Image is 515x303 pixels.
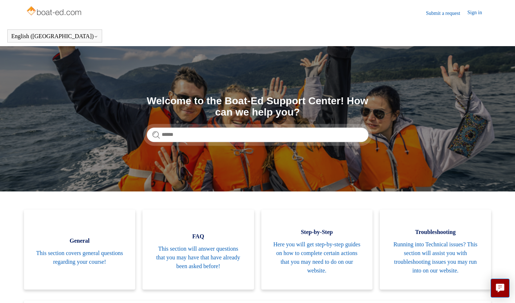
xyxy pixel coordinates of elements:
input: Search [147,128,369,142]
img: Boat-Ed Help Center home page [26,4,84,19]
span: FAQ [153,232,243,241]
a: Troubleshooting Running into Technical issues? This section will assist you with troubleshooting ... [380,210,491,290]
button: English ([GEOGRAPHIC_DATA]) [11,33,98,40]
h1: Welcome to the Boat-Ed Support Center! How can we help you? [147,96,369,118]
span: Troubleshooting [391,228,480,237]
a: Submit a request [426,9,467,17]
a: FAQ This section will answer questions that you may have that have already been asked before! [142,210,254,290]
span: General [35,237,124,245]
a: Step-by-Step Here you will get step-by-step guides on how to complete certain actions that you ma... [261,210,373,290]
a: General This section covers general questions regarding your course! [24,210,135,290]
span: Here you will get step-by-step guides on how to complete certain actions that you may need to do ... [272,240,362,275]
span: Running into Technical issues? This section will assist you with troubleshooting issues you may r... [391,240,480,275]
span: This section covers general questions regarding your course! [35,249,124,266]
span: Step-by-Step [272,228,362,237]
span: This section will answer questions that you may have that have already been asked before! [153,245,243,271]
button: Live chat [491,279,510,298]
a: Sign in [467,9,489,17]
